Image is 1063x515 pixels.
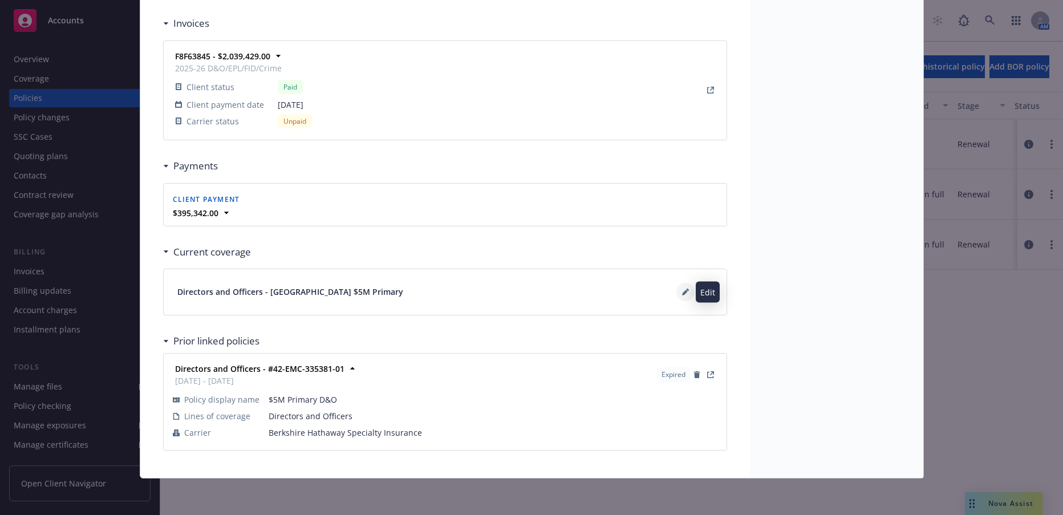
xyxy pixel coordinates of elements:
strong: Directors and Officers - #42-EMC-335381-01 [175,363,344,374]
span: Directors and Officers [269,410,717,422]
span: $5M Primary D&O [269,394,717,405]
span: Policy display name [184,394,259,405]
div: Prior linked policies [163,334,259,348]
div: Paid [278,80,303,94]
strong: F8F63845 - $2,039,429.00 [175,51,270,62]
div: Payments [163,159,218,173]
div: Current coverage [163,245,251,259]
a: View Invoice [704,83,717,97]
span: Client status [186,81,234,93]
span: Berkshire Hathaway Specialty Insurance [269,427,717,439]
h3: Current coverage [173,245,251,259]
span: Client payment [173,194,240,204]
div: Invoices [163,16,209,31]
h3: Payments [173,159,218,173]
span: [DATE] - [DATE] [175,375,344,387]
span: 2025-26 D&O/EPL/FID/Crime [175,62,312,74]
div: Unpaid [278,114,312,128]
h3: Invoices [173,16,209,31]
span: Client payment date [186,99,264,111]
span: Carrier status [186,115,239,127]
span: Carrier [184,427,211,439]
span: Expired [662,370,685,380]
span: Lines of coverage [184,410,250,422]
h3: Prior linked policies [173,334,259,348]
span: Directors and Officers - [GEOGRAPHIC_DATA] $5M Primary [177,286,403,298]
a: View Policy [704,368,717,382]
strong: $395,342.00 [173,208,218,218]
span: [DATE] [278,99,312,111]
